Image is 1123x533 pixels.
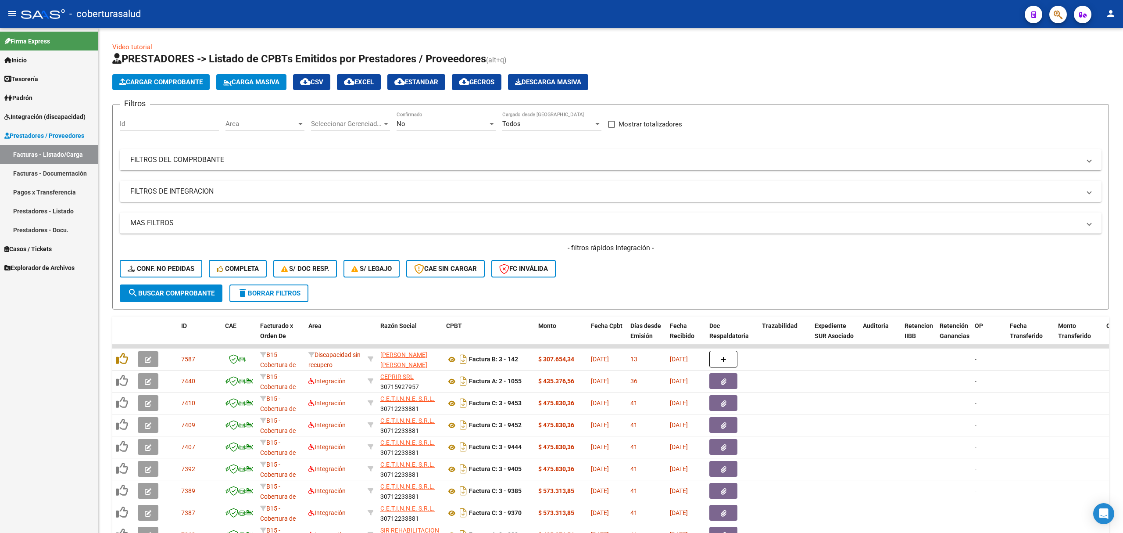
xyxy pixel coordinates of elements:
datatable-header-cell: Monto [535,317,587,355]
span: - [975,509,976,516]
span: C.E.T.I.N.N.E. S.R.L. [380,461,435,468]
span: OP [975,322,983,329]
mat-icon: person [1105,8,1116,19]
span: [DATE] [670,509,688,516]
span: Completa [217,265,259,273]
span: - [975,487,976,494]
div: Open Intercom Messenger [1093,503,1114,524]
span: 13 [630,356,637,363]
button: S/ Doc Resp. [273,260,337,277]
span: B15 - Cobertura de Salud [260,505,296,532]
span: FC Inválida [499,265,548,273]
span: 41 [630,487,637,494]
span: - [975,465,976,472]
button: Conf. no pedidas [120,260,202,277]
span: 36 [630,378,637,385]
span: Integración [308,443,346,450]
strong: $ 475.830,36 [538,443,574,450]
span: - [975,378,976,385]
span: CPBT [446,322,462,329]
span: [DATE] [591,378,609,385]
span: [DATE] [670,378,688,385]
span: Carga Masiva [223,78,279,86]
span: Integración [308,465,346,472]
span: B15 - Cobertura de Salud [260,417,296,444]
span: 41 [630,443,637,450]
a: Video tutorial [112,43,152,51]
datatable-header-cell: Retención Ganancias [936,317,971,355]
span: C.E.T.I.N.N.E. S.R.L. [380,505,435,512]
datatable-header-cell: Fecha Recibido [666,317,706,355]
span: [DATE] [591,356,609,363]
span: 7387 [181,509,195,516]
span: Integración [308,421,346,429]
span: 7409 [181,421,195,429]
div: 30712233881 [380,460,439,478]
button: EXCEL [337,74,381,90]
span: Monto Transferido [1058,322,1091,339]
span: [PERSON_NAME] [PERSON_NAME] [380,351,427,368]
mat-panel-title: MAS FILTROS [130,218,1080,228]
span: Buscar Comprobante [128,289,215,297]
span: Días desde Emisión [630,322,661,339]
i: Descargar documento [458,462,469,476]
datatable-header-cell: Facturado x Orden De [257,317,305,355]
datatable-header-cell: Doc Respaldatoria [706,317,758,355]
span: - [975,356,976,363]
datatable-header-cell: Fecha Cpbt [587,317,627,355]
mat-expansion-panel-header: MAS FILTROS [120,212,1102,234]
i: Descargar documento [458,506,469,520]
button: Carga Masiva [216,74,286,90]
strong: Factura C: 3 - 9453 [469,400,522,407]
span: CAE [225,322,236,329]
datatable-header-cell: ID [178,317,222,355]
button: Borrar Filtros [229,285,308,302]
span: 41 [630,400,637,407]
button: Completa [209,260,267,277]
span: Integración [308,400,346,407]
span: Retencion IIBB [905,322,933,339]
span: Borrar Filtros [237,289,300,297]
span: B15 - Cobertura de Salud [260,483,296,510]
strong: Factura B: 3 - 142 [469,356,518,363]
span: Todos [502,120,521,128]
datatable-header-cell: Fecha Transferido [1006,317,1055,355]
i: Descargar documento [458,396,469,410]
span: Integración (discapacidad) [4,112,86,122]
datatable-header-cell: Expediente SUR Asociado [811,317,859,355]
strong: $ 307.654,34 [538,356,574,363]
span: 7389 [181,487,195,494]
div: 30712233881 [380,416,439,434]
span: B15 - Cobertura de Salud [260,461,296,488]
span: [DATE] [670,443,688,450]
mat-expansion-panel-header: FILTROS DEL COMPROBANTE [120,149,1102,170]
span: (alt+q) [486,56,507,64]
span: [DATE] [591,509,609,516]
span: Integración [308,487,346,494]
mat-icon: cloud_download [459,76,469,87]
span: Seleccionar Gerenciador [311,120,382,128]
div: 30712233881 [380,438,439,456]
button: FC Inválida [491,260,556,277]
span: 7407 [181,443,195,450]
span: Doc Respaldatoria [709,322,749,339]
span: Integración [308,509,346,516]
mat-panel-title: FILTROS DEL COMPROBANTE [130,155,1080,165]
span: S/ legajo [351,265,392,273]
span: C.E.T.I.N.N.E. S.R.L. [380,483,435,490]
span: Cargar Comprobante [119,78,203,86]
span: - coberturasalud [69,4,141,24]
span: Razón Social [380,322,417,329]
datatable-header-cell: Monto Transferido [1055,317,1103,355]
i: Descargar documento [458,484,469,498]
strong: $ 475.830,36 [538,465,574,472]
div: 30715927957 [380,372,439,390]
span: 7440 [181,378,195,385]
span: [DATE] [670,356,688,363]
mat-icon: delete [237,288,248,298]
strong: Factura C: 3 - 9452 [469,422,522,429]
span: Mostrar totalizadores [619,119,682,130]
span: Conf. no pedidas [128,265,194,273]
strong: Factura C: 3 - 9370 [469,510,522,517]
span: Padrón [4,93,32,103]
